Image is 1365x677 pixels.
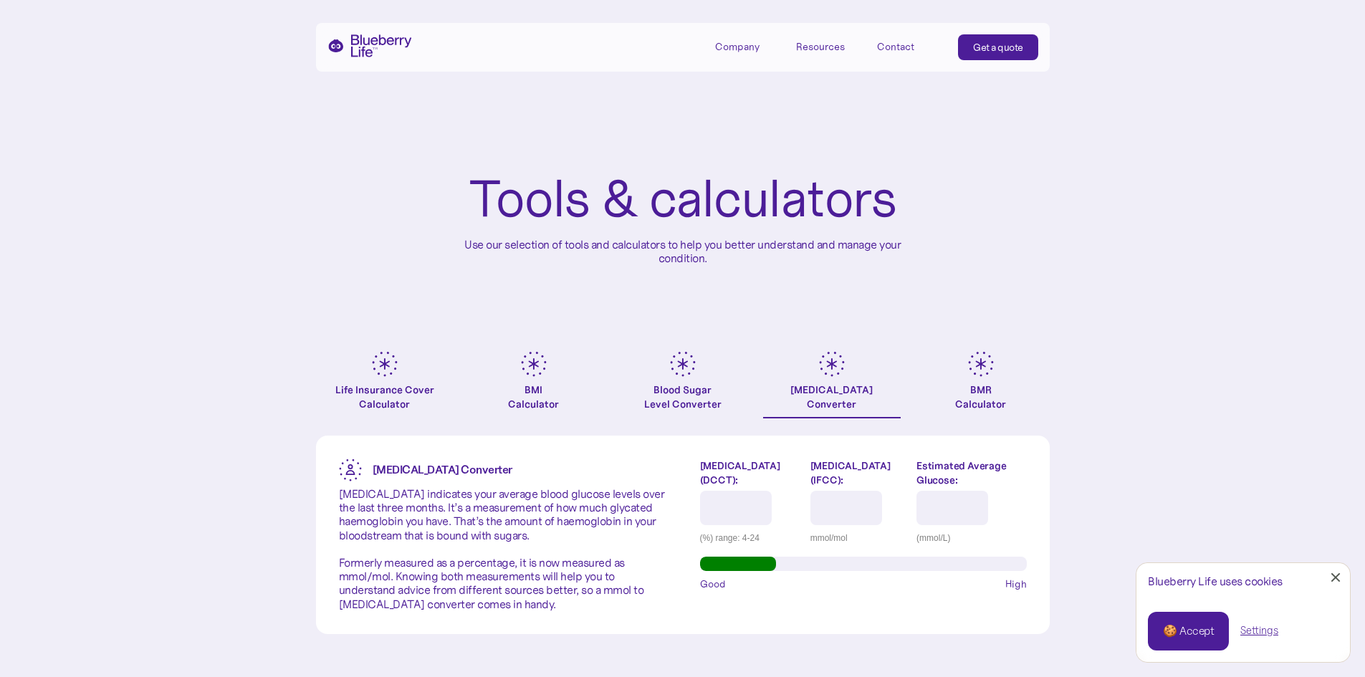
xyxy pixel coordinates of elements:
[790,383,873,411] div: [MEDICAL_DATA] Converter
[454,238,912,265] p: Use our selection of tools and calculators to help you better understand and manage your condition.
[339,487,666,611] p: [MEDICAL_DATA] indicates your average blood glucose levels over the last three months. It’s a mea...
[973,40,1023,54] div: Get a quote
[316,351,454,418] a: Life Insurance Cover Calculator
[810,458,906,487] label: [MEDICAL_DATA] (IFCC):
[700,458,800,487] label: [MEDICAL_DATA] (DCCT):
[912,351,1050,418] a: BMRCalculator
[700,577,726,591] span: Good
[796,34,861,58] div: Resources
[373,462,512,476] strong: [MEDICAL_DATA] Converter
[316,383,454,411] div: Life Insurance Cover Calculator
[700,531,800,545] div: (%) range: 4-24
[614,351,752,418] a: Blood SugarLevel Converter
[1163,623,1214,639] div: 🍪 Accept
[958,34,1038,60] a: Get a quote
[1148,575,1338,588] div: Blueberry Life uses cookies
[955,383,1006,411] div: BMR Calculator
[877,41,914,53] div: Contact
[763,351,901,418] a: [MEDICAL_DATA]Converter
[644,383,722,411] div: Blood Sugar Level Converter
[1240,623,1278,638] a: Settings
[916,531,1026,545] div: (mmol/L)
[916,458,1026,487] label: Estimated Average Glucose:
[465,351,603,418] a: BMICalculator
[327,34,412,57] a: home
[1148,612,1229,650] a: 🍪 Accept
[715,41,760,53] div: Company
[1005,577,1027,591] span: High
[508,383,559,411] div: BMI Calculator
[877,34,942,58] a: Contact
[796,41,845,53] div: Resources
[810,531,906,545] div: mmol/mol
[469,172,896,226] h1: Tools & calculators
[1321,563,1350,592] a: Close Cookie Popup
[715,34,780,58] div: Company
